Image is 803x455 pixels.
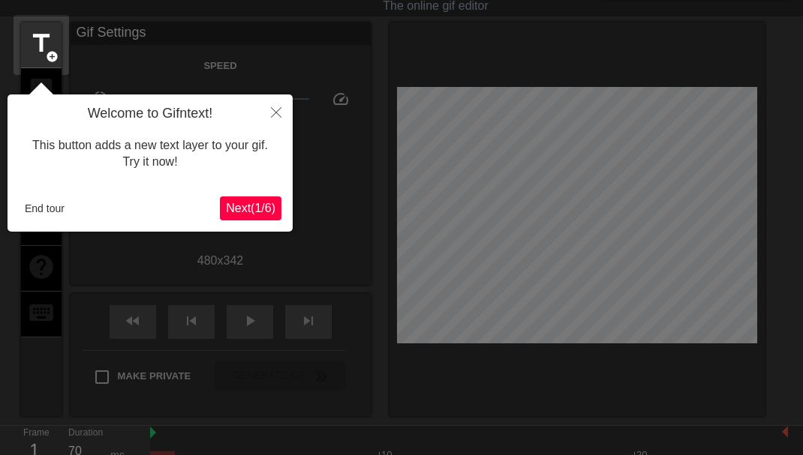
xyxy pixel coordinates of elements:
h4: Welcome to Gifntext! [19,106,281,122]
div: This button adds a new text layer to your gif. Try it now! [19,122,281,186]
button: End tour [19,197,71,220]
span: Next ( 1 / 6 ) [226,202,275,214]
button: Close [260,94,293,129]
button: Next [220,196,281,220]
